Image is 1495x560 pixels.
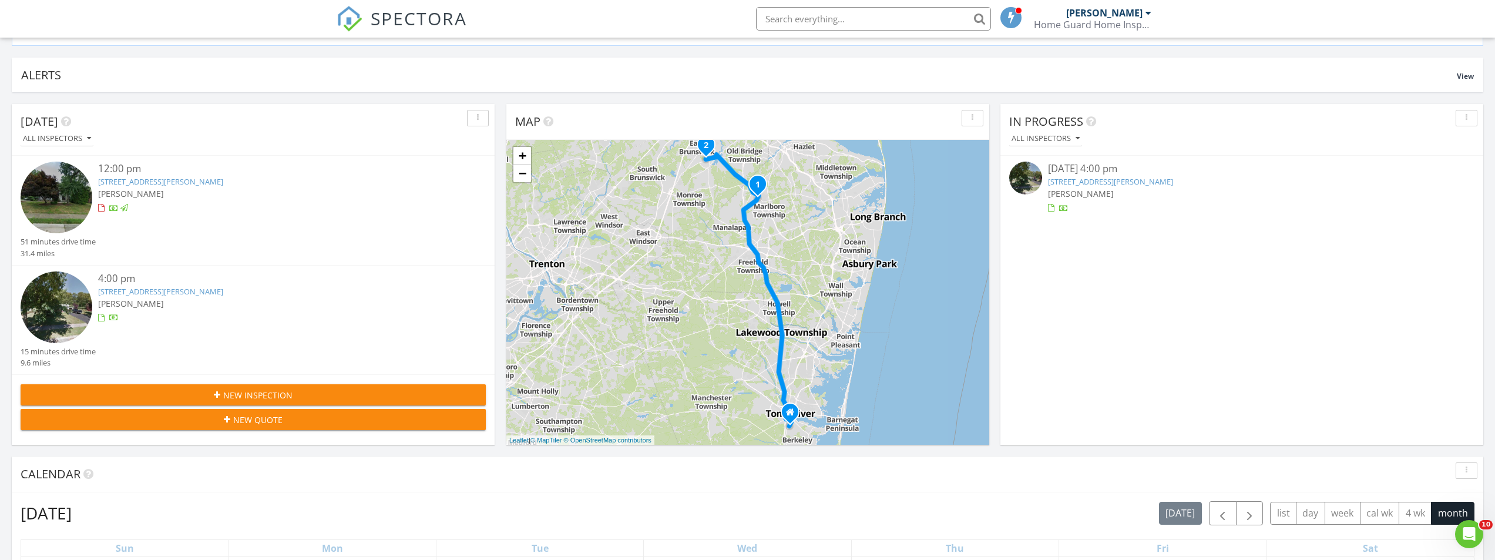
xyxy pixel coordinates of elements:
a: Tuesday [529,540,551,556]
div: All Inspectors [23,135,91,143]
div: 51 minutes drive time [21,236,96,247]
a: Friday [1154,540,1171,556]
a: Saturday [1360,540,1380,556]
div: 9.6 miles [21,357,96,368]
span: SPECTORA [371,6,467,31]
a: [STREET_ADDRESS][PERSON_NAME] [1048,176,1173,187]
a: Thursday [943,540,966,556]
div: Home Guard Home Inspections [1034,19,1151,31]
a: Zoom out [513,165,531,182]
div: 12:00 pm [98,162,447,176]
div: All Inspectors [1012,135,1080,143]
a: Sunday [113,540,136,556]
img: streetview [21,271,92,343]
a: © MapTiler [530,437,562,444]
i: 2 [704,142,708,150]
div: 15 Adams St, Marlboro Township, NJ 07751 [758,184,765,191]
button: 4 wk [1399,502,1432,525]
span: [PERSON_NAME] [98,188,164,199]
button: Next month [1236,501,1264,525]
img: streetview [21,162,92,233]
a: [STREET_ADDRESS][PERSON_NAME] [98,176,223,187]
span: [PERSON_NAME] [98,298,164,309]
button: New Inspection [21,384,486,405]
button: list [1270,502,1296,525]
img: The Best Home Inspection Software - Spectora [337,6,362,32]
button: month [1431,502,1474,525]
div: 15 minutes drive time [21,346,96,357]
a: [DATE] 4:00 pm [STREET_ADDRESS][PERSON_NAME] [PERSON_NAME] [1009,162,1474,214]
button: week [1325,502,1360,525]
span: [PERSON_NAME] [1048,188,1114,199]
a: Monday [320,540,345,556]
span: 10 [1479,520,1493,529]
h2: [DATE] [21,501,72,525]
button: All Inspectors [1009,131,1082,147]
div: [DATE] 4:00 pm [1048,162,1436,176]
button: Previous month [1209,501,1237,525]
a: © OpenStreetMap contributors [564,437,651,444]
div: 709 Seaman Ave, Beachwood NJ 08722 [790,412,797,419]
span: New Inspection [223,389,293,401]
i: 1 [755,181,760,189]
iframe: Intercom live chat [1455,520,1483,548]
img: streetview [1009,162,1042,195]
a: Leaflet [509,437,529,444]
span: [DATE] [21,113,58,129]
button: [DATE] [1159,502,1202,525]
div: 12 Francis Rd, East Brunswick, NJ 08816 [706,145,713,152]
button: cal wk [1360,502,1400,525]
span: New Quote [233,414,283,426]
span: Map [515,113,540,129]
span: In Progress [1009,113,1083,129]
a: SPECTORA [337,16,467,41]
a: 12:00 pm [STREET_ADDRESS][PERSON_NAME] [PERSON_NAME] 51 minutes drive time 31.4 miles [21,162,486,259]
span: View [1457,71,1474,81]
div: [PERSON_NAME] [1066,7,1143,19]
div: 31.4 miles [21,248,96,259]
div: 4:00 pm [98,271,447,286]
a: Wednesday [735,540,760,556]
button: day [1296,502,1325,525]
a: [STREET_ADDRESS][PERSON_NAME] [98,286,223,297]
button: All Inspectors [21,131,93,147]
a: Zoom in [513,147,531,165]
input: Search everything... [756,7,991,31]
a: 4:00 pm [STREET_ADDRESS][PERSON_NAME] [PERSON_NAME] 15 minutes drive time 9.6 miles [21,271,486,369]
span: Calendar [21,466,80,482]
button: New Quote [21,409,486,430]
div: Alerts [21,67,1457,83]
div: | [506,435,654,445]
